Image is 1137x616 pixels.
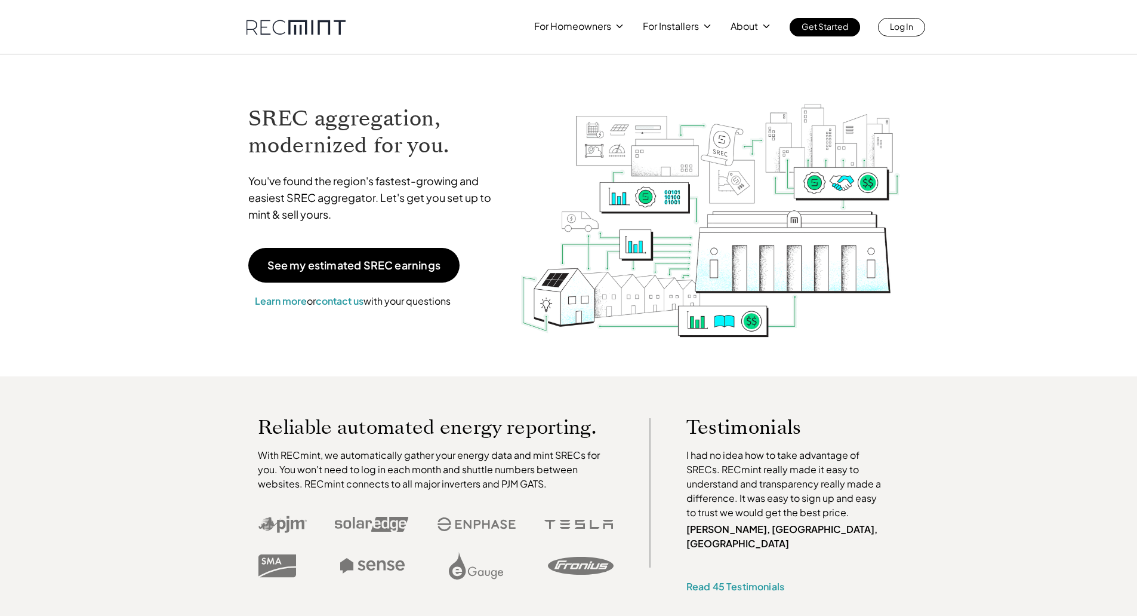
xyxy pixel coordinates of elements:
[731,18,758,35] p: About
[686,522,887,551] p: [PERSON_NAME], [GEOGRAPHIC_DATA], [GEOGRAPHIC_DATA]
[258,448,614,491] p: With RECmint, we automatically gather your energy data and mint SRECs for you. You won't need to ...
[248,293,457,309] p: or with your questions
[255,295,307,307] a: Learn more
[248,173,503,223] p: You've found the region's fastest-growing and easiest SREC aggregator. Let's get you set up to mi...
[316,295,363,307] a: contact us
[258,418,614,436] p: Reliable automated energy reporting.
[890,18,913,35] p: Log In
[248,105,503,159] h1: SREC aggregation, modernized for you.
[248,248,460,283] a: See my estimated SREC earnings
[686,418,864,436] p: Testimonials
[686,580,784,593] a: Read 45 Testimonials
[790,18,860,36] a: Get Started
[686,448,887,520] p: I had no idea how to take advantage of SRECs. RECmint really made it easy to understand and trans...
[534,18,611,35] p: For Homeowners
[643,18,699,35] p: For Installers
[878,18,925,36] a: Log In
[802,18,848,35] p: Get Started
[267,260,440,271] p: See my estimated SREC earnings
[520,72,901,341] img: RECmint value cycle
